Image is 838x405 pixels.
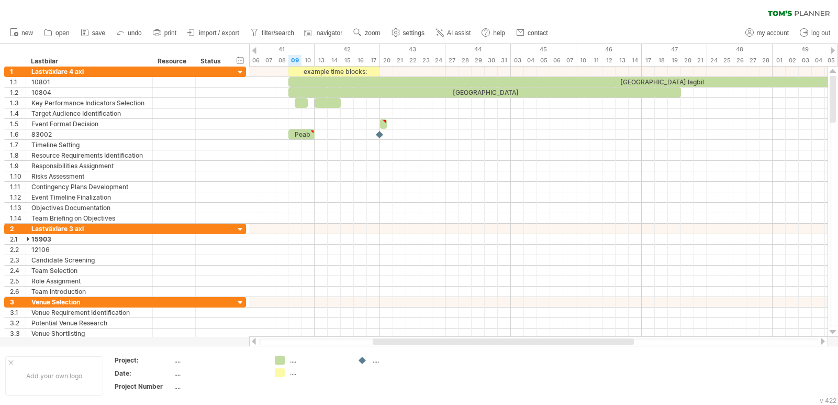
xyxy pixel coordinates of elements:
[31,234,147,244] div: 15903
[479,26,508,40] a: help
[513,26,551,40] a: contact
[10,308,26,318] div: 3.1
[150,26,180,40] a: print
[811,29,830,37] span: log out
[445,44,511,55] div: 44
[10,182,26,192] div: 1.11
[511,55,524,66] div: Monday, 3 November 2025
[10,234,26,244] div: 2.1
[31,56,147,67] div: Lastbilar
[92,29,105,37] span: save
[576,55,589,66] div: Monday, 10 November 2025
[31,329,147,338] div: Venue Shortlisting
[511,44,576,55] div: 45
[31,266,147,276] div: Team Selection
[31,108,147,118] div: Target Audience Identification
[433,26,474,40] a: AI assist
[158,56,189,67] div: Resource
[694,55,707,66] div: Friday, 21 November 2025
[10,224,26,234] div: 2
[262,29,294,37] span: filter/search
[524,55,537,66] div: Tuesday, 4 November 2025
[78,26,108,40] a: save
[31,255,147,265] div: Candidate Screening
[373,356,430,365] div: ....
[128,29,142,37] span: undo
[31,287,147,297] div: Team Introduction
[655,55,668,66] div: Tuesday, 18 November 2025
[10,329,26,338] div: 3.3
[10,150,26,160] div: 1.8
[31,140,147,150] div: Timeline Setting
[403,29,424,37] span: settings
[681,55,694,66] div: Thursday, 20 November 2025
[10,266,26,276] div: 2.4
[115,382,172,391] div: Project Number
[315,55,328,66] div: Monday, 13 October 2025
[380,44,445,55] div: 43
[248,26,297,40] a: filter/search
[262,55,275,66] div: Tuesday, 7 October 2025
[174,356,262,365] div: ....
[7,26,36,40] a: new
[757,29,789,37] span: my account
[10,297,26,307] div: 3
[31,318,147,328] div: Potential Venue Research
[707,55,720,66] div: Monday, 24 November 2025
[31,308,147,318] div: Venue Requirement Identification
[537,55,550,66] div: Wednesday, 5 November 2025
[115,369,172,378] div: Date:
[290,356,347,365] div: ....
[31,67,147,76] div: Lastväxlare 4 axl
[786,55,799,66] div: Tuesday, 2 December 2025
[10,98,26,108] div: 1.3
[773,44,838,55] div: 49
[31,119,147,129] div: Event Format Decision
[720,55,733,66] div: Tuesday, 25 November 2025
[493,29,505,37] span: help
[759,55,773,66] div: Friday, 28 November 2025
[797,26,833,40] a: log out
[10,140,26,150] div: 1.7
[498,55,511,66] div: Friday, 31 October 2025
[200,56,224,67] div: Status
[31,297,147,307] div: Venue Selection
[301,55,315,66] div: Friday, 10 October 2025
[10,318,26,328] div: 3.2
[367,55,380,66] div: Friday, 17 October 2025
[115,356,172,365] div: Project:
[41,26,73,40] a: open
[5,356,103,396] div: Add your own logo
[10,255,26,265] div: 2.3
[746,55,759,66] div: Thursday, 27 November 2025
[629,55,642,66] div: Friday, 14 November 2025
[602,55,616,66] div: Wednesday, 12 November 2025
[563,55,576,66] div: Friday, 7 November 2025
[31,213,147,223] div: Team Briefing on Objectives
[447,29,471,37] span: AI assist
[31,87,147,97] div: 10804
[31,224,147,234] div: Lastväxlare 3 axl
[31,171,147,181] div: Risks Assessment
[288,129,315,139] div: Peab
[10,245,26,255] div: 2.2
[820,397,836,404] div: v 422
[10,87,26,97] div: 1.2
[174,382,262,391] div: ....
[328,55,341,66] div: Tuesday, 14 October 2025
[164,29,176,37] span: print
[10,192,26,202] div: 1.12
[393,55,406,66] div: Tuesday, 21 October 2025
[31,245,147,255] div: 12106
[10,161,26,171] div: 1.9
[303,26,345,40] a: navigator
[288,55,301,66] div: Thursday, 9 October 2025
[642,44,707,55] div: 47
[616,55,629,66] div: Thursday, 13 November 2025
[406,55,419,66] div: Wednesday, 22 October 2025
[315,44,380,55] div: 42
[317,29,342,37] span: navigator
[576,44,642,55] div: 46
[642,55,655,66] div: Monday, 17 November 2025
[589,55,602,66] div: Tuesday, 11 November 2025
